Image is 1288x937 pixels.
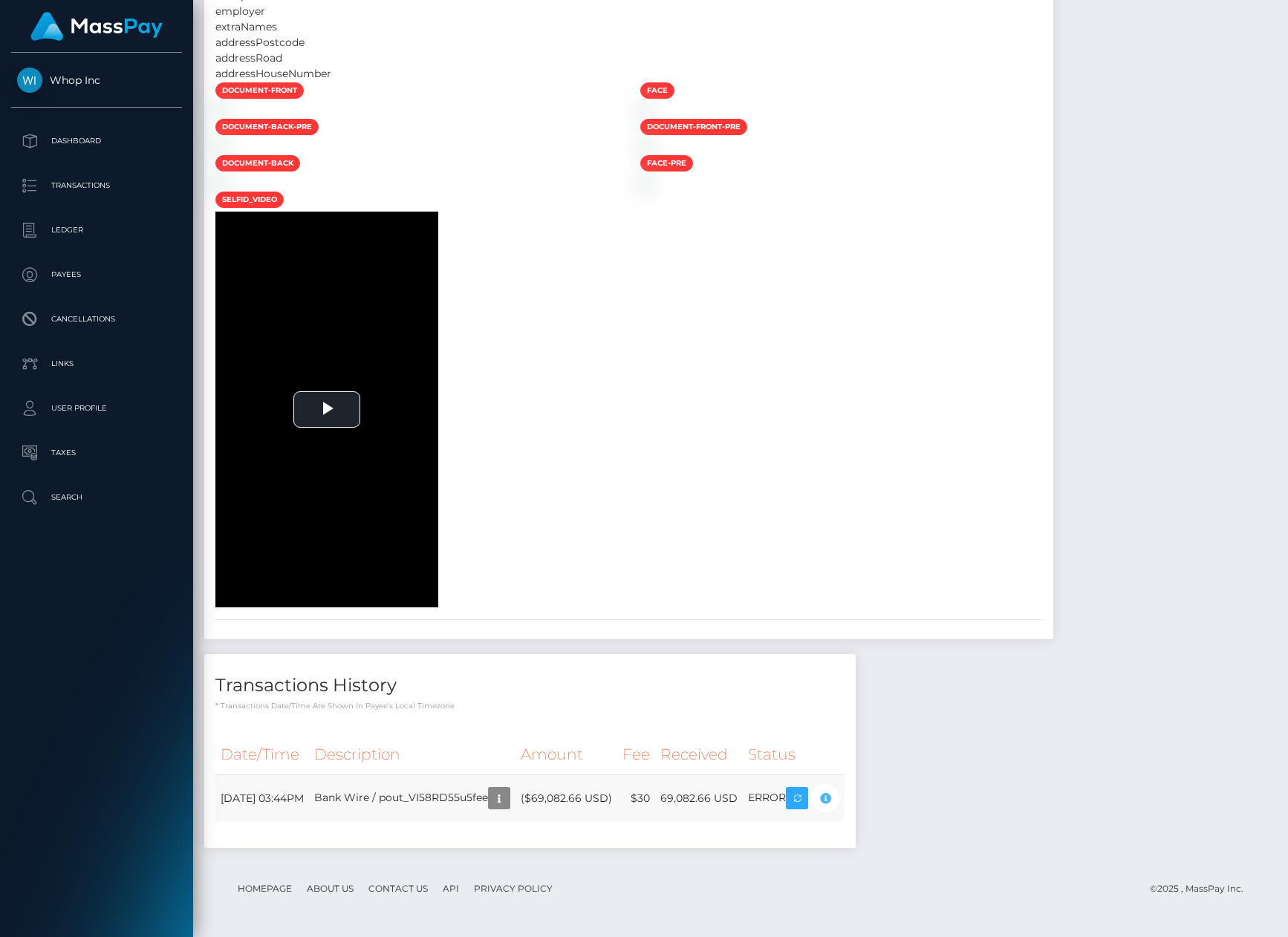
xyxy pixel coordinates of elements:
a: Taxes [11,434,182,471]
th: Fee [617,734,655,775]
p: Cancellations [17,308,176,330]
p: Search [17,486,176,509]
a: API [437,877,465,900]
th: Received [655,734,743,775]
td: 69,082.66 USD [655,775,743,822]
p: User Profile [17,397,176,419]
span: face-pre [640,155,693,172]
img: dba7d5dd-afff-48fa-b1f4-a9aa9f0e0797 [640,177,652,189]
span: document-front [215,82,304,99]
a: Links [11,345,182,382]
td: ERROR [743,775,845,822]
a: Homepage [232,877,298,900]
p: Dashboard [17,130,176,152]
p: Taxes [17,442,176,464]
a: Contact Us [362,877,434,900]
td: $30 [617,775,655,822]
div: addressPostcode [204,35,417,50]
a: Cancellations [11,301,182,338]
a: Ledger [11,212,182,249]
div: © 2025 , MassPay Inc. [1150,881,1255,897]
span: document-front-pre [640,119,747,135]
p: Transactions [17,174,176,197]
a: Privacy Policy [468,877,559,900]
th: Amount [515,734,617,775]
td: Bank Wire / pout_VI58RD55u5fee [309,775,515,822]
span: document-back [215,155,300,172]
a: Dashboard [11,123,182,160]
div: Video Player [215,212,438,607]
img: MassPay Logo [30,12,163,41]
span: document-back-pre [215,119,319,135]
div: addressRoad [204,50,417,66]
p: * Transactions date/time are shown in payee's local timezone [215,700,845,711]
p: Links [17,353,176,375]
img: 8539c637-d7a5-4470-92cb-44a0b5f14edf [640,105,652,117]
img: Whop Inc [17,68,42,93]
p: Payees [17,264,176,286]
img: 78cfa487-187d-4d15-a3dd-3775837ff3c0 [215,177,227,189]
th: Status [743,734,845,775]
img: 3ab225de-317a-46fa-b7c2-1167f947aaac [215,141,227,153]
a: Search [11,479,182,516]
td: [DATE] 03:44PM [215,775,309,822]
span: Whop Inc [11,74,182,87]
div: employer [204,4,417,19]
a: User Profile [11,390,182,427]
a: About Us [301,877,360,900]
button: Play Video [293,391,360,428]
img: 56dbb24c-a1f6-4cac-a05e-0acddccaa2ee [640,141,652,153]
th: Description [309,734,515,775]
p: Ledger [17,219,176,241]
a: Transactions [11,167,182,204]
th: Date/Time [215,734,309,775]
span: selfid_video [215,192,284,208]
a: Payees [11,256,182,293]
span: face [640,82,674,99]
div: addressHouseNumber [204,66,417,82]
img: b5a3f9c6-257b-43df-a284-db9a664faaa4 [215,105,227,117]
td: ($69,082.66 USD) [515,775,617,822]
div: extraNames [204,19,417,35]
h4: Transactions History [215,673,845,699]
